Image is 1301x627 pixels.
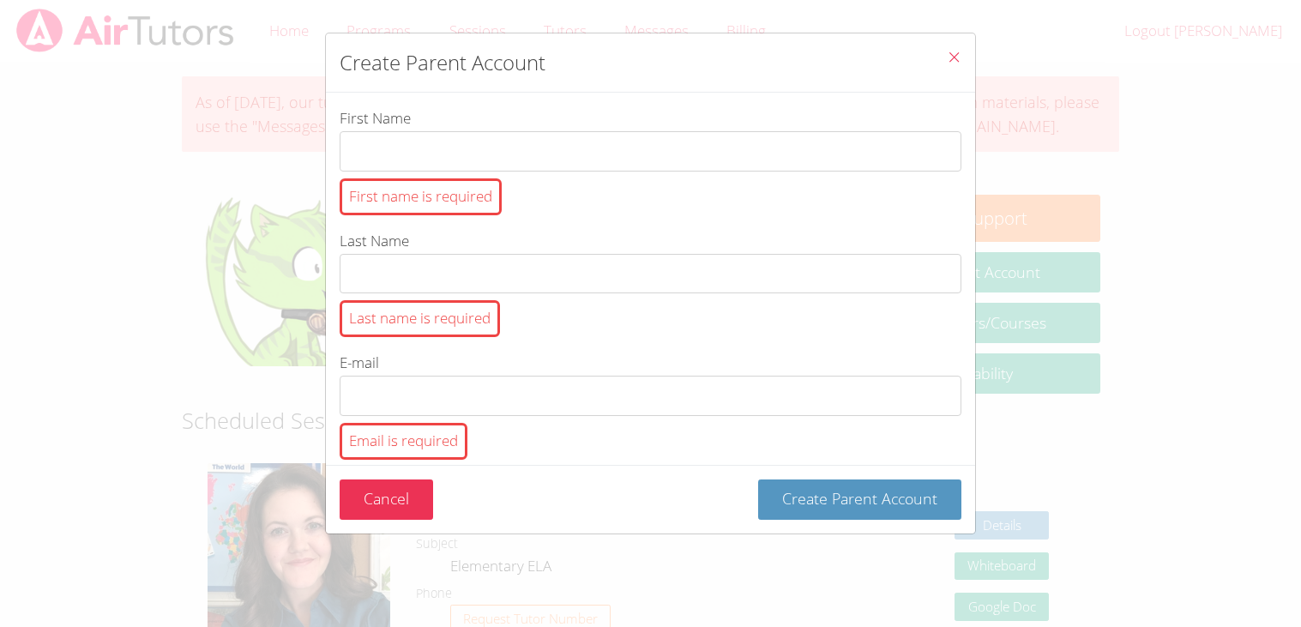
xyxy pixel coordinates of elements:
[758,479,961,520] button: Create Parent Account
[340,423,467,460] div: Email is required
[340,178,502,215] div: First name is required
[340,254,961,294] input: Last NameLast name is required
[340,47,545,78] h2: Create Parent Account
[340,376,961,416] input: E-mailEmail is required
[782,488,937,509] span: Create Parent Account
[340,300,500,337] div: Last name is required
[340,131,961,172] input: First NameFirst name is required
[340,353,379,372] span: E-mail
[340,108,411,128] span: First Name
[340,479,433,520] button: Cancel
[933,33,975,86] button: Close
[340,231,409,250] span: Last Name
